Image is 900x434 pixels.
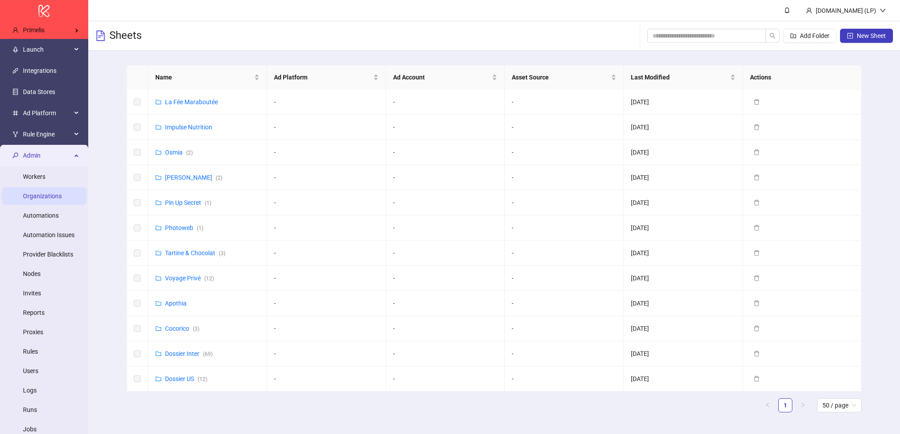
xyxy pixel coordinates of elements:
[857,32,886,39] span: New Sheet
[386,266,505,291] td: -
[769,33,776,39] span: search
[754,99,760,105] span: delete
[754,174,760,181] span: delete
[624,115,743,140] td: [DATE]
[216,175,222,181] span: ( 2 )
[754,250,760,256] span: delete
[796,398,810,412] button: right
[155,124,161,130] span: folder
[267,291,386,316] td: -
[624,165,743,190] td: [DATE]
[822,399,856,412] span: 50 / page
[267,140,386,165] td: -
[205,200,211,206] span: ( 1 )
[23,147,71,164] span: Admin
[505,366,624,392] td: -
[624,241,743,266] td: [DATE]
[12,27,19,33] span: user
[754,325,760,332] span: delete
[754,376,760,382] span: delete
[23,192,62,200] a: Organizations
[12,110,19,116] span: number
[754,225,760,231] span: delete
[386,90,505,115] td: -
[155,225,161,231] span: folder
[165,350,213,357] a: Dossier Inter(69)
[23,88,55,95] a: Data Stores
[761,398,775,412] button: left
[12,131,19,137] span: fork
[155,72,253,82] span: Name
[779,399,792,412] a: 1
[784,7,790,13] span: bell
[267,190,386,215] td: -
[165,300,187,307] a: Apothia
[386,165,505,190] td: -
[165,124,212,131] a: Impulse Nutrition
[155,149,161,155] span: folder
[165,224,203,231] a: Photoweb(1)
[267,366,386,392] td: -
[267,341,386,366] td: -
[23,212,59,219] a: Automations
[631,72,728,82] span: Last Modified
[505,90,624,115] td: -
[148,65,267,90] th: Name
[165,275,214,282] a: Voyage Privé(12)
[155,275,161,281] span: folder
[274,72,371,82] span: Ad Platform
[624,291,743,316] td: [DATE]
[624,140,743,165] td: [DATE]
[267,241,386,266] td: -
[624,316,743,341] td: [DATE]
[165,375,207,382] a: Dossier US(12)
[267,115,386,140] td: -
[267,90,386,115] td: -
[23,290,41,297] a: Invites
[198,376,207,382] span: ( 12 )
[505,140,624,165] td: -
[386,366,505,392] td: -
[505,241,624,266] td: -
[817,398,862,412] div: Page Size
[796,398,810,412] li: Next Page
[624,341,743,366] td: [DATE]
[754,124,760,130] span: delete
[12,46,19,53] span: rocket
[754,275,760,281] span: delete
[23,426,37,433] a: Jobs
[186,150,193,156] span: ( 2 )
[505,65,624,90] th: Asset Source
[386,316,505,341] td: -
[790,33,796,39] span: folder-add
[23,125,71,143] span: Rule Engine
[386,140,505,165] td: -
[624,215,743,241] td: [DATE]
[193,326,199,332] span: ( 3 )
[23,367,38,374] a: Users
[165,325,199,332] a: Cocorico(3)
[155,325,161,332] span: folder
[778,398,792,412] li: 1
[95,30,106,41] span: file-text
[23,231,75,238] a: Automation Issues
[624,90,743,115] td: [DATE]
[165,98,218,106] a: La Fée Maraboutée
[624,266,743,291] td: [DATE]
[155,351,161,357] span: folder
[23,251,73,258] a: Provider Blacklists
[165,199,211,206] a: Pin Up Secret(1)
[109,29,142,43] h3: Sheets
[23,348,38,355] a: Rules
[23,67,56,74] a: Integrations
[880,8,886,14] span: down
[197,225,203,231] span: ( 1 )
[806,8,812,14] span: user
[23,173,45,180] a: Workers
[761,398,775,412] li: Previous Page
[155,300,161,306] span: folder
[386,341,505,366] td: -
[267,65,386,90] th: Ad Platform
[393,72,491,82] span: Ad Account
[155,174,161,181] span: folder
